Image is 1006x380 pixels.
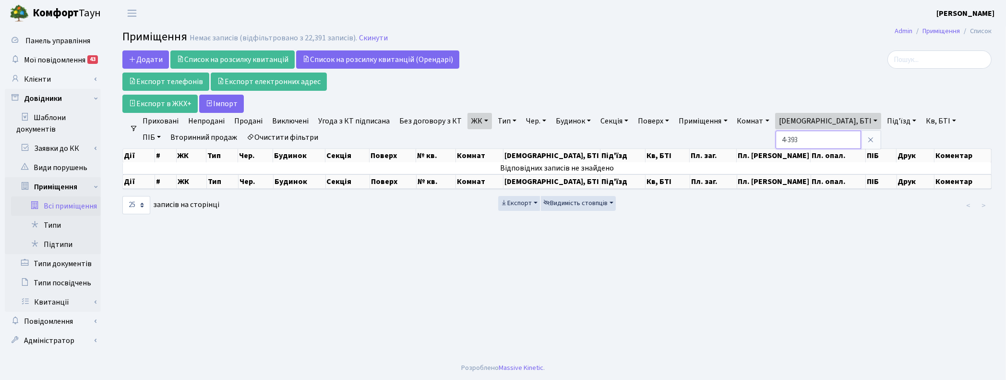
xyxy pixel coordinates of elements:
[498,196,540,211] button: Експорт
[811,149,866,162] th: Пл. опал.
[897,174,934,189] th: Друк
[359,34,388,43] a: Скинути
[960,26,992,37] li: Список
[456,149,503,162] th: Комнат
[120,5,144,21] button: Переключити навігацію
[690,149,737,162] th: Пл. заг.
[206,149,238,162] th: Тип
[122,50,169,69] a: Додати
[370,149,416,162] th: Поверх
[494,113,520,129] a: Тип
[11,235,101,254] a: Підтипи
[880,21,1006,41] nav: breadcrumb
[314,113,394,129] a: Угода з КТ підписана
[597,113,632,129] a: Секція
[503,174,600,189] th: [DEMOGRAPHIC_DATA], БТІ
[123,174,155,189] th: Дії
[11,139,101,158] a: Заявки до КК
[866,149,897,162] th: ПІБ
[675,113,731,129] a: Приміщення
[646,174,690,189] th: Кв, БТІ
[122,196,150,214] select: записів на сторінці
[690,174,737,189] th: Пл. заг.
[733,113,773,129] a: Комнат
[184,113,228,129] a: Непродані
[895,26,912,36] a: Admin
[5,108,101,139] a: Шаблони документів
[268,113,312,129] a: Виключені
[190,34,357,43] div: Немає записів (відфільтровано з 22,391 записів).
[541,196,616,211] button: Видимість стовпців
[922,26,960,36] a: Приміщення
[33,5,101,22] span: Таун
[5,312,101,331] a: Повідомлення
[5,50,101,70] a: Мої повідомлення43
[936,8,994,19] a: [PERSON_NAME]
[25,36,90,46] span: Панель управління
[461,363,545,373] div: Розроблено .
[123,162,992,174] td: Відповідних записів не знайдено
[170,50,295,69] a: Список на розсилку квитанцій
[866,174,897,189] th: ПІБ
[274,174,326,189] th: Будинок
[325,149,370,162] th: Секція
[11,196,101,216] a: Всі приміщення
[207,174,239,189] th: Тип
[552,113,595,129] a: Будинок
[167,129,241,146] a: Вторинний продаж
[10,4,29,23] img: logo.png
[811,174,866,189] th: Пл. опал.
[122,95,198,113] a: Експорт в ЖКХ+
[5,331,101,350] a: Адміністратор
[230,113,266,129] a: Продані
[467,113,492,129] a: ЖК
[5,254,101,273] a: Типи документів
[238,149,273,162] th: Чер.
[129,54,163,65] span: Додати
[934,149,992,162] th: Коментар
[501,198,532,208] span: Експорт
[646,149,690,162] th: Кв, БТІ
[416,149,456,162] th: № кв.
[5,70,101,89] a: Клієнти
[737,174,811,189] th: Пл. [PERSON_NAME]
[177,174,207,189] th: ЖК
[883,113,920,129] a: Під'їзд
[600,149,646,162] th: Під'їзд
[296,50,459,69] a: Список на розсилку квитанцій (Орендарі)
[273,149,325,162] th: Будинок
[243,129,322,146] a: Очистити фільтри
[155,149,177,162] th: #
[522,113,550,129] a: Чер.
[634,113,673,129] a: Поверх
[934,174,992,189] th: Коментар
[5,89,101,108] a: Довідники
[737,149,811,162] th: Пл. [PERSON_NAME]
[417,174,456,189] th: № кв.
[87,55,98,64] div: 43
[24,55,85,65] span: Мої повідомлення
[122,196,219,214] label: записів на сторінці
[887,50,992,69] input: Пошук...
[139,129,165,146] a: ПІБ
[11,177,101,196] a: Приміщення
[370,174,417,189] th: Поверх
[139,113,182,129] a: Приховані
[122,28,187,45] span: Приміщення
[5,31,101,50] a: Панель управління
[33,5,79,21] b: Комфорт
[456,174,503,189] th: Комнат
[177,149,207,162] th: ЖК
[543,198,608,208] span: Видимість стовпців
[11,216,101,235] a: Типи
[239,174,274,189] th: Чер.
[499,363,543,373] a: Massive Kinetic
[326,174,370,189] th: Секція
[211,73,327,91] a: Експорт електронних адрес
[11,293,101,312] a: Квитанції
[123,149,155,162] th: Дії
[775,113,881,129] a: [DEMOGRAPHIC_DATA], БТІ
[922,113,960,129] a: Кв, БТІ
[503,149,600,162] th: [DEMOGRAPHIC_DATA], БТІ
